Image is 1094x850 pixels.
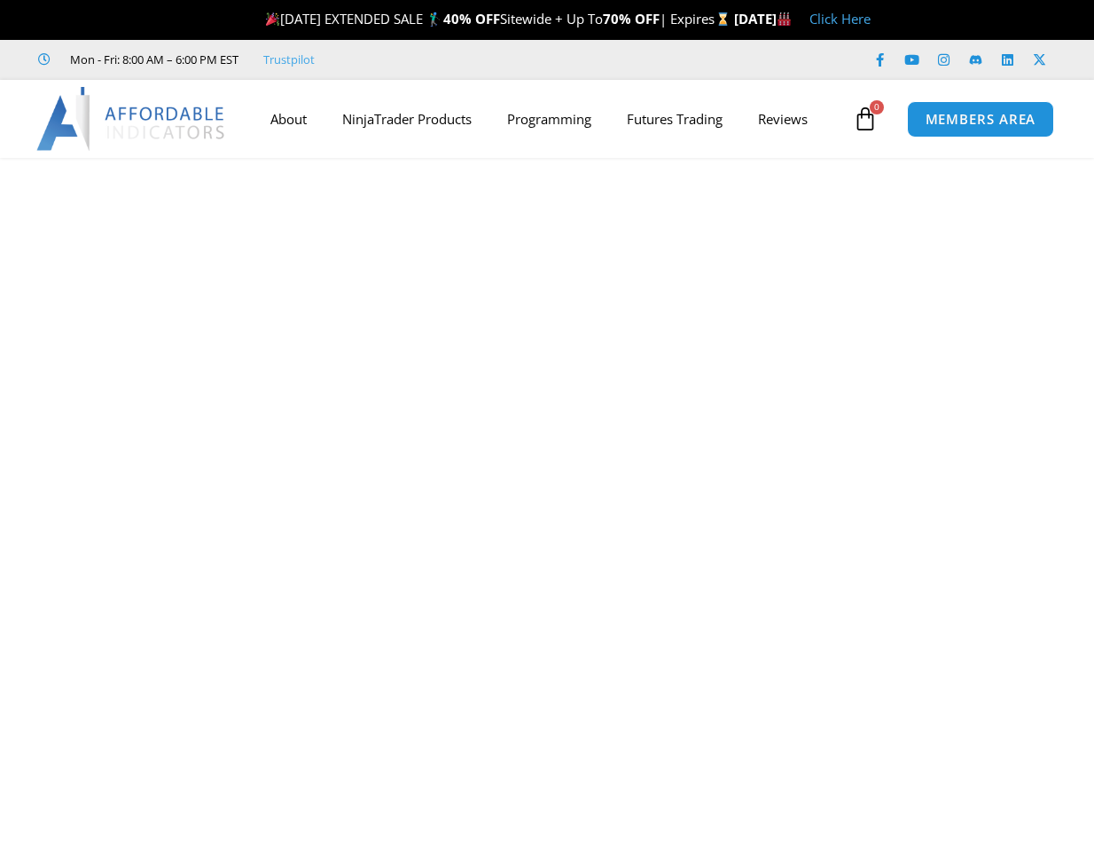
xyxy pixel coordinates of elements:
[489,98,609,139] a: Programming
[778,12,791,26] img: 🏭
[870,100,884,114] span: 0
[266,12,279,26] img: 🎉
[66,49,238,70] span: Mon - Fri: 8:00 AM – 6:00 PM EST
[826,93,904,145] a: 0
[324,98,489,139] a: NinjaTrader Products
[603,10,660,28] strong: 70% OFF
[443,10,500,28] strong: 40% OFF
[36,87,227,151] img: LogoAI | Affordable Indicators – NinjaTrader
[907,101,1055,138] a: MEMBERS AREA
[609,98,740,139] a: Futures Trading
[716,12,730,26] img: ⌛
[926,113,1036,126] span: MEMBERS AREA
[734,10,792,28] strong: [DATE]
[262,10,733,28] span: [DATE] EXTENDED SALE 🏌️‍♂️ Sitewide + Up To | Expires
[253,98,848,139] nav: Menu
[263,49,315,70] a: Trustpilot
[740,98,825,139] a: Reviews
[253,98,324,139] a: About
[809,10,871,28] a: Click Here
